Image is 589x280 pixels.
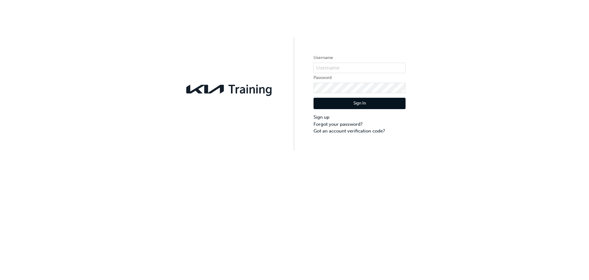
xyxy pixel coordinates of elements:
label: Password [314,74,406,81]
img: kia-training [183,81,275,97]
a: Forgot your password? [314,121,406,128]
button: Sign In [314,98,406,109]
a: Got an account verification code? [314,128,406,135]
a: Sign up [314,114,406,121]
input: Username [314,63,406,73]
label: Username [314,54,406,61]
